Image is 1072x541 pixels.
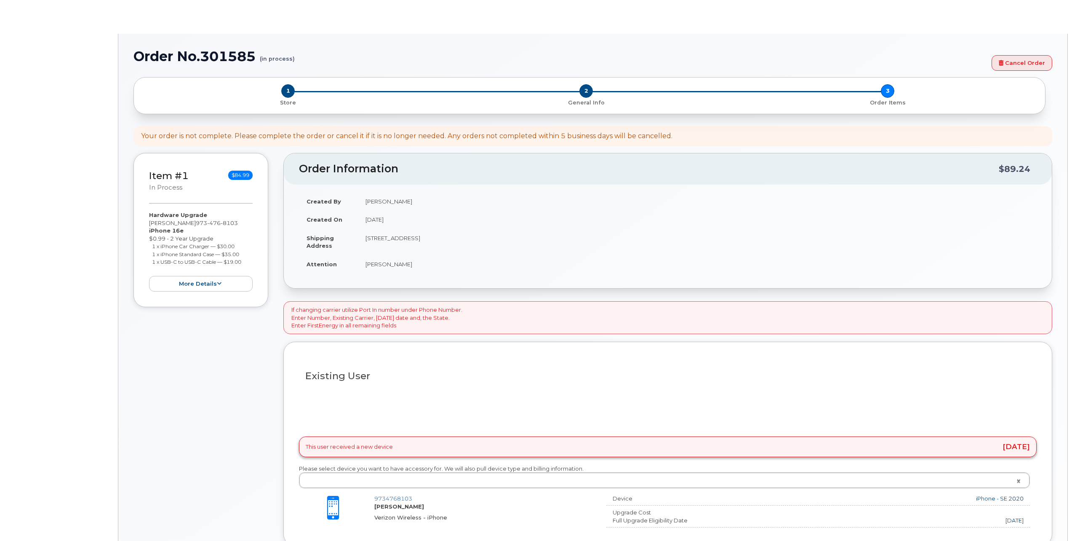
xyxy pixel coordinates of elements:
[439,99,733,107] p: General Info
[606,517,783,525] div: Full Upgrade Eligibility Date
[374,495,412,502] a: 9734768103
[789,517,1024,525] div: [DATE]
[358,255,1037,273] td: [PERSON_NAME]
[358,229,1037,255] td: [STREET_ADDRESS]
[992,55,1052,71] a: Cancel Order
[207,220,221,226] span: 476
[358,192,1037,211] td: [PERSON_NAME]
[260,49,295,62] small: (in process)
[228,171,253,180] span: $84.99
[1003,443,1030,450] span: [DATE]
[307,216,342,223] strong: Created On
[374,503,424,510] strong: [PERSON_NAME]
[299,437,1037,457] div: This user received a new device
[152,251,239,257] small: 1 x iPhone Standard Case — $35.00
[149,276,253,292] button: more details
[149,211,253,292] div: [PERSON_NAME] $0.99 - 2 Year Upgrade
[144,99,432,107] p: Store
[221,220,238,226] span: 8103
[196,220,238,226] span: 973
[149,227,184,234] strong: iPhone 16e
[358,210,1037,229] td: [DATE]
[789,495,1024,503] div: iPhone - SE 2020
[307,261,337,268] strong: Attention
[307,198,341,205] strong: Created By
[579,84,593,98] span: 2
[374,514,593,522] div: Verizon Wireless - iPhone
[149,212,207,218] strong: Hardware Upgrade
[141,98,435,107] a: 1 Store
[133,49,987,64] h1: Order No.301585
[141,131,672,141] div: Your order is not complete. Please complete the order or cancel it if it is no longer needed. Any...
[149,184,182,191] small: in process
[606,495,783,503] div: Device
[152,259,241,265] small: 1 x USB-C to USB-C Cable — $19.00
[291,306,462,329] p: If changing carrier utilize Port In number under Phone Number. Enter Number, Existing Carrier, [D...
[152,243,235,249] small: 1 x iPhone Car Charger — $30.00
[606,509,783,517] div: Upgrade Cost
[305,371,1030,381] h3: Existing User
[299,465,1037,489] div: Please select device you want to have accessory for. We will also pull device type and billing in...
[435,98,737,107] a: 2 General Info
[281,84,295,98] span: 1
[149,170,189,182] a: Item #1
[299,163,999,175] h2: Order Information
[999,161,1030,177] div: $89.24
[307,235,334,249] strong: Shipping Address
